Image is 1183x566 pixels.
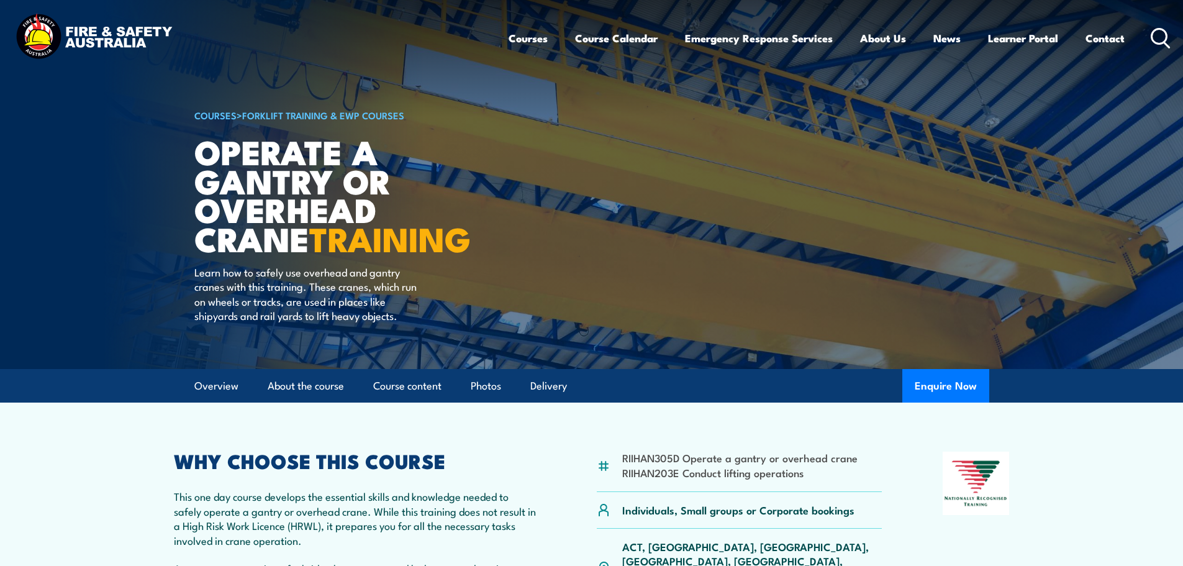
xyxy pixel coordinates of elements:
[194,107,501,122] h6: >
[194,265,421,323] p: Learn how to safely use overhead and gantry cranes with this training. These cranes, which run on...
[373,370,442,403] a: Course content
[988,22,1058,55] a: Learner Portal
[933,22,961,55] a: News
[174,452,537,469] h2: WHY CHOOSE THIS COURSE
[530,370,567,403] a: Delivery
[622,450,858,465] li: RIIHAN305D Operate a gantry or overhead crane
[943,452,1010,515] img: Nationally Recognised Training logo.
[1086,22,1125,55] a: Contact
[471,370,501,403] a: Photos
[174,489,537,547] p: This one day course develops the essential skills and knowledge needed to safely operate a gantry...
[509,22,548,55] a: Courses
[622,503,854,517] p: Individuals, Small groups or Corporate bookings
[902,369,989,403] button: Enquire Now
[860,22,906,55] a: About Us
[194,370,238,403] a: Overview
[622,465,858,480] li: RIIHAN203E Conduct lifting operations
[194,137,501,253] h1: Operate a Gantry or Overhead Crane
[268,370,344,403] a: About the course
[194,108,237,122] a: COURSES
[685,22,833,55] a: Emergency Response Services
[242,108,404,122] a: Forklift Training & EWP Courses
[575,22,658,55] a: Course Calendar
[309,212,471,263] strong: TRAINING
